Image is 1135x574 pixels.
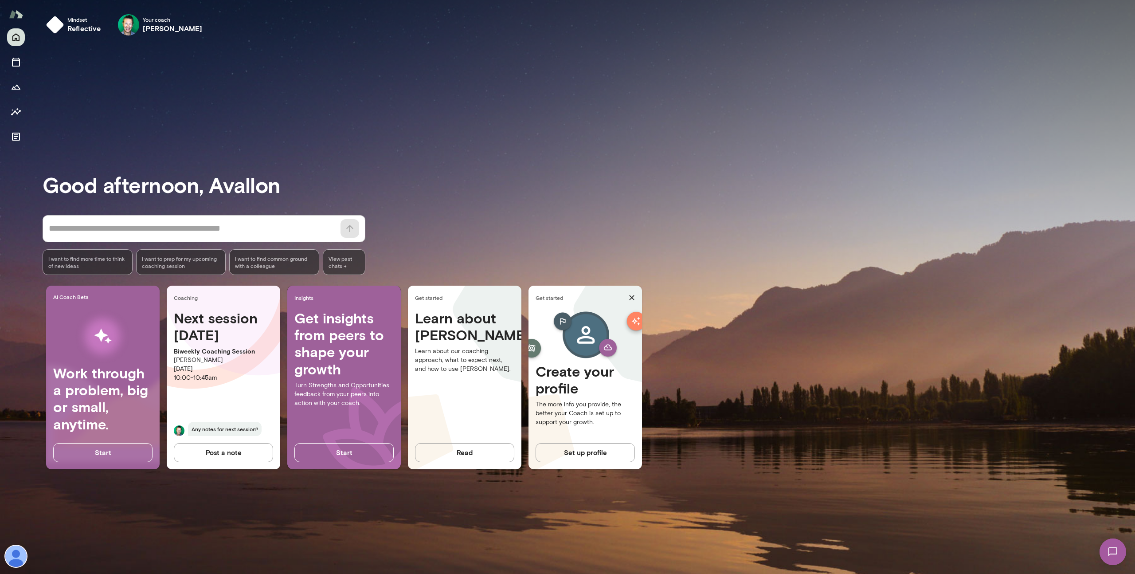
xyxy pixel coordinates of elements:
[174,425,184,436] img: Brian
[174,373,273,382] p: 10:00 - 10:45am
[294,310,394,378] h4: Get insights from peers to shape your growth
[174,443,273,462] button: Post a note
[7,103,25,121] button: Insights
[53,365,153,433] h4: Work through a problem, big or small, anytime.
[7,78,25,96] button: Growth Plan
[174,294,277,301] span: Coaching
[415,294,518,301] span: Get started
[7,53,25,71] button: Sessions
[112,11,209,39] div: Brian LawrenceYour coach[PERSON_NAME]
[415,347,514,373] p: Learn about our coaching approach, what to expect next, and how to use [PERSON_NAME].
[294,381,394,408] p: Turn Strengths and Opportunities feedback from your peers into action with your coach.
[67,16,101,23] span: Mindset
[415,310,514,344] h4: Learn about [PERSON_NAME]
[188,422,262,436] span: Any notes for next session?
[536,443,635,462] button: Set up profile
[7,28,25,46] button: Home
[53,293,156,300] span: AI Coach Beta
[539,310,631,363] img: Create profile
[174,365,273,373] p: [DATE]
[43,172,1135,197] h3: Good afternoon, Avallon
[294,443,394,462] button: Start
[53,443,153,462] button: Start
[143,16,203,23] span: Your coach
[143,23,203,34] h6: [PERSON_NAME]
[229,249,319,275] div: I want to find common ground with a colleague
[235,255,313,269] span: I want to find common ground with a colleague
[118,14,139,35] img: Brian Lawrence
[43,249,133,275] div: I want to find more time to think of new ideas
[48,255,127,269] span: I want to find more time to think of new ideas
[536,363,635,397] h4: Create your profile
[415,443,514,462] button: Read
[46,16,64,34] img: mindset
[536,294,625,301] span: Get started
[323,249,365,275] span: View past chats ->
[63,308,142,365] img: AI Workflows
[174,347,273,356] p: Biweekly Coaching Session
[9,6,23,23] img: Mento
[5,546,27,567] img: Avallon Azevedo
[294,294,397,301] span: Insights
[136,249,226,275] div: I want to prep for my upcoming coaching session
[142,255,220,269] span: I want to prep for my upcoming coaching session
[536,400,635,427] p: The more info you provide, the better your Coach is set up to support your growth.
[43,11,108,39] button: Mindsetreflective
[174,310,273,344] h4: Next session [DATE]
[174,356,273,365] p: [PERSON_NAME]
[7,128,25,145] button: Documents
[67,23,101,34] h6: reflective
